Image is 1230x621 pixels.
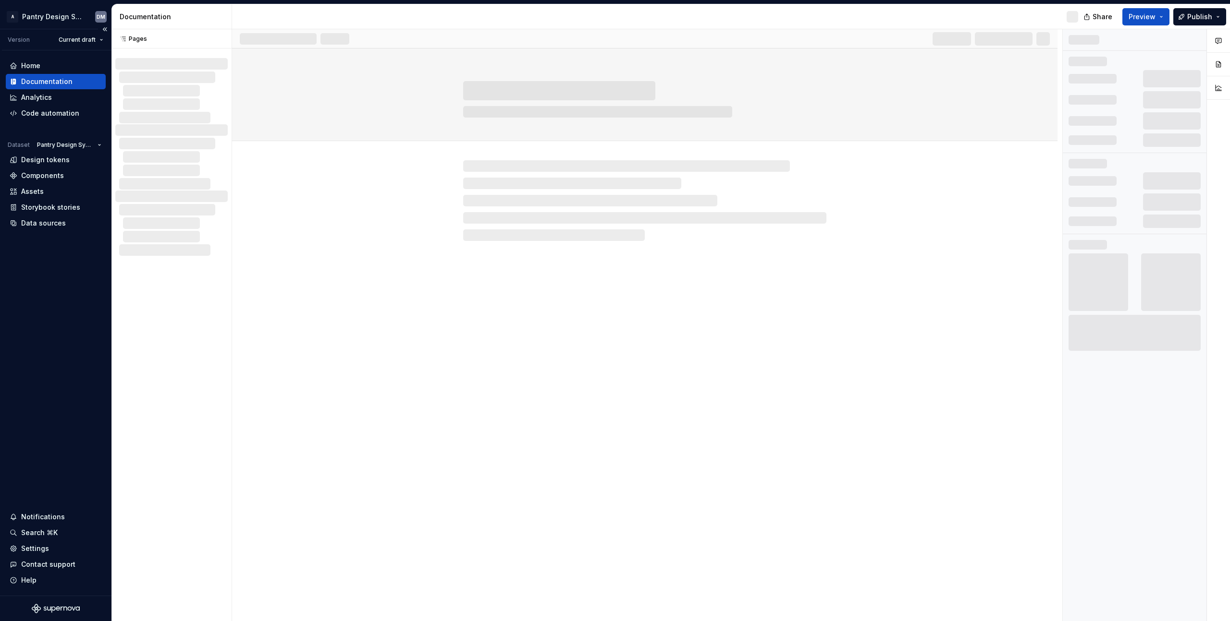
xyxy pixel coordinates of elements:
[6,557,106,572] button: Contact support
[54,33,108,47] button: Current draft
[21,218,66,228] div: Data sources
[21,544,49,553] div: Settings
[6,184,106,199] a: Assets
[1079,8,1119,25] button: Share
[21,77,73,86] div: Documentation
[6,152,106,167] a: Design tokens
[21,528,58,537] div: Search ⌘K
[98,23,111,36] button: Collapse sidebar
[6,74,106,89] a: Documentation
[32,604,80,613] svg: Supernova Logo
[21,61,40,71] div: Home
[8,36,30,44] div: Version
[37,141,94,149] span: Pantry Design System
[21,560,75,569] div: Contact support
[21,575,37,585] div: Help
[97,13,105,21] div: DM
[6,509,106,525] button: Notifications
[21,93,52,102] div: Analytics
[6,215,106,231] a: Data sources
[21,171,64,180] div: Components
[8,141,30,149] div: Dataset
[6,200,106,215] a: Storybook stories
[6,58,106,73] a: Home
[1093,12,1112,22] span: Share
[7,11,18,23] div: A
[6,168,106,183] a: Components
[6,525,106,540] button: Search ⌘K
[2,6,110,27] button: APantry Design SystemDM
[21,108,79,118] div: Code automation
[1187,12,1212,22] span: Publish
[6,573,106,588] button: Help
[21,512,65,522] div: Notifications
[21,187,44,196] div: Assets
[22,12,84,22] div: Pantry Design System
[59,36,96,44] span: Current draft
[21,155,70,165] div: Design tokens
[1173,8,1226,25] button: Publish
[6,90,106,105] a: Analytics
[120,12,228,22] div: Documentation
[115,35,147,43] div: Pages
[33,138,106,152] button: Pantry Design System
[1129,12,1156,22] span: Preview
[6,106,106,121] a: Code automation
[6,541,106,556] a: Settings
[1122,8,1169,25] button: Preview
[21,203,80,212] div: Storybook stories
